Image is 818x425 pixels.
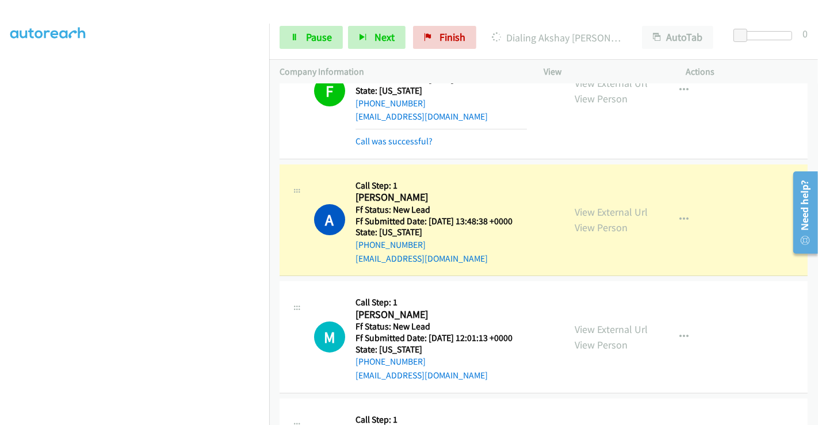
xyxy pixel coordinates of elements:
span: Finish [439,30,465,44]
a: View External Url [575,205,648,219]
h5: Call Step: 1 [356,180,527,192]
a: [EMAIL_ADDRESS][DOMAIN_NAME] [356,370,488,381]
div: 0 [802,26,808,41]
h5: State: [US_STATE] [356,344,527,355]
a: [PHONE_NUMBER] [356,98,426,109]
a: Call was successful? [356,136,433,147]
h1: M [314,321,345,353]
h5: State: [US_STATE] [356,85,527,97]
p: View [544,65,666,79]
a: View External Url [575,76,648,90]
a: [PHONE_NUMBER] [356,239,426,250]
button: AutoTab [642,26,713,49]
a: View Person [575,221,628,234]
div: Delay between calls (in seconds) [739,31,792,40]
p: Company Information [280,65,523,79]
h5: Ff Submitted Date: [DATE] 12:01:13 +0000 [356,332,527,344]
span: Next [374,30,395,44]
a: [PHONE_NUMBER] [356,356,426,367]
h2: [PERSON_NAME] [356,191,527,204]
p: Dialing Akshay [PERSON_NAME] [492,30,621,45]
h1: F [314,75,345,106]
h5: Ff Status: New Lead [356,204,527,216]
span: Pause [306,30,332,44]
a: [EMAIL_ADDRESS][DOMAIN_NAME] [356,111,488,122]
h2: [PERSON_NAME] [356,308,527,321]
h1: A [314,204,345,235]
button: Next [348,26,406,49]
a: View Person [575,92,628,105]
a: View External Url [575,323,648,336]
a: View Person [575,338,628,351]
a: [EMAIL_ADDRESS][DOMAIN_NAME] [356,253,488,264]
h5: Ff Submitted Date: [DATE] 13:48:38 +0000 [356,216,527,227]
iframe: Resource Center [785,167,818,258]
h5: Ff Status: New Lead [356,321,527,332]
a: Pause [280,26,343,49]
h5: State: [US_STATE] [356,227,527,238]
a: Finish [413,26,476,49]
p: Actions [686,65,808,79]
h5: Call Step: 1 [356,297,527,308]
div: The call is yet to be attempted [314,321,345,353]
